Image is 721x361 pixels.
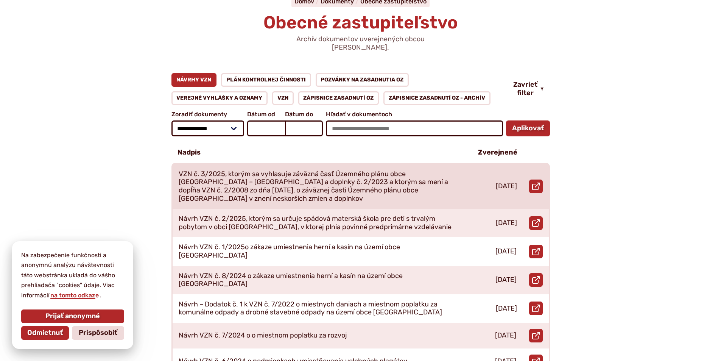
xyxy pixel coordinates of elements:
a: na tomto odkaze [50,292,100,299]
input: Hľadať v dokumentoch [326,120,503,136]
p: Návrh VZN č. 8/2024 o zákaze umiestnenia herní a kasín na území obce [GEOGRAPHIC_DATA] [179,272,460,288]
p: [DATE] [496,305,517,313]
span: Zavrieť filter [513,81,537,97]
p: [DATE] [495,247,517,256]
p: VZN č. 3/2025, ktorým sa vyhlasuje záväzná časť Územného plánu obce [GEOGRAPHIC_DATA] – [GEOGRAPH... [179,170,460,203]
button: Odmietnuť [21,326,69,340]
span: Obecné zastupiteľstvo [263,12,458,33]
p: Návrh VZN č. 2/2025, ktorým sa určuje spádová materská škola pre deti s trvalým pobytom v obci [G... [179,215,460,231]
button: Zavrieť filter [507,81,550,97]
p: Návrh VZN č. 7/2024 o o miestnom poplatku za rozvoj [179,331,347,340]
button: Prispôsobiť [72,326,124,340]
button: Prijať anonymné [21,309,124,323]
span: Dátum od [247,111,285,118]
span: Prispôsobiť [79,329,117,337]
select: Zoradiť dokumenty [171,120,244,136]
span: Dátum do [285,111,323,118]
p: Návrh – Dodatok č. 1 k VZN č. 7/2022 o miestnych daniach a miestnom poplatku za komunálne odpady ... [179,300,460,317]
p: [DATE] [495,331,516,340]
p: [DATE] [496,219,517,227]
a: Návrhy VZN [171,73,217,87]
p: Návrh VZN č. 1/2025o zákaze umiestnenia herní a kasín na území obce [GEOGRAPHIC_DATA] [179,243,460,259]
p: Nadpis [178,148,201,157]
p: [DATE] [496,182,517,191]
span: Prijať anonymné [45,312,100,320]
a: Plán kontrolnej činnosti [221,73,311,87]
p: Archív dokumentov uverejnených obcou [PERSON_NAME]. [270,35,452,52]
a: Zápisnice zasadnutí OZ - ARCHÍV [383,91,491,105]
span: Odmietnuť [27,329,63,337]
a: Verejné vyhlášky a oznamy [171,91,268,105]
input: Dátum do [285,120,323,136]
span: Zoradiť dokumenty [171,111,244,118]
a: VZN [272,91,294,105]
p: Zverejnené [478,148,517,157]
a: Pozvánky na zasadnutia OZ [316,73,409,87]
button: Aplikovať [506,120,550,136]
p: [DATE] [495,276,517,284]
input: Dátum od [247,120,285,136]
p: Na zabezpečenie funkčnosti a anonymnú analýzu návštevnosti táto webstránka ukladá do vášho prehli... [21,250,124,300]
span: Hľadať v dokumentoch [326,111,503,118]
a: Zápisnice zasadnutí OZ [298,91,379,105]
